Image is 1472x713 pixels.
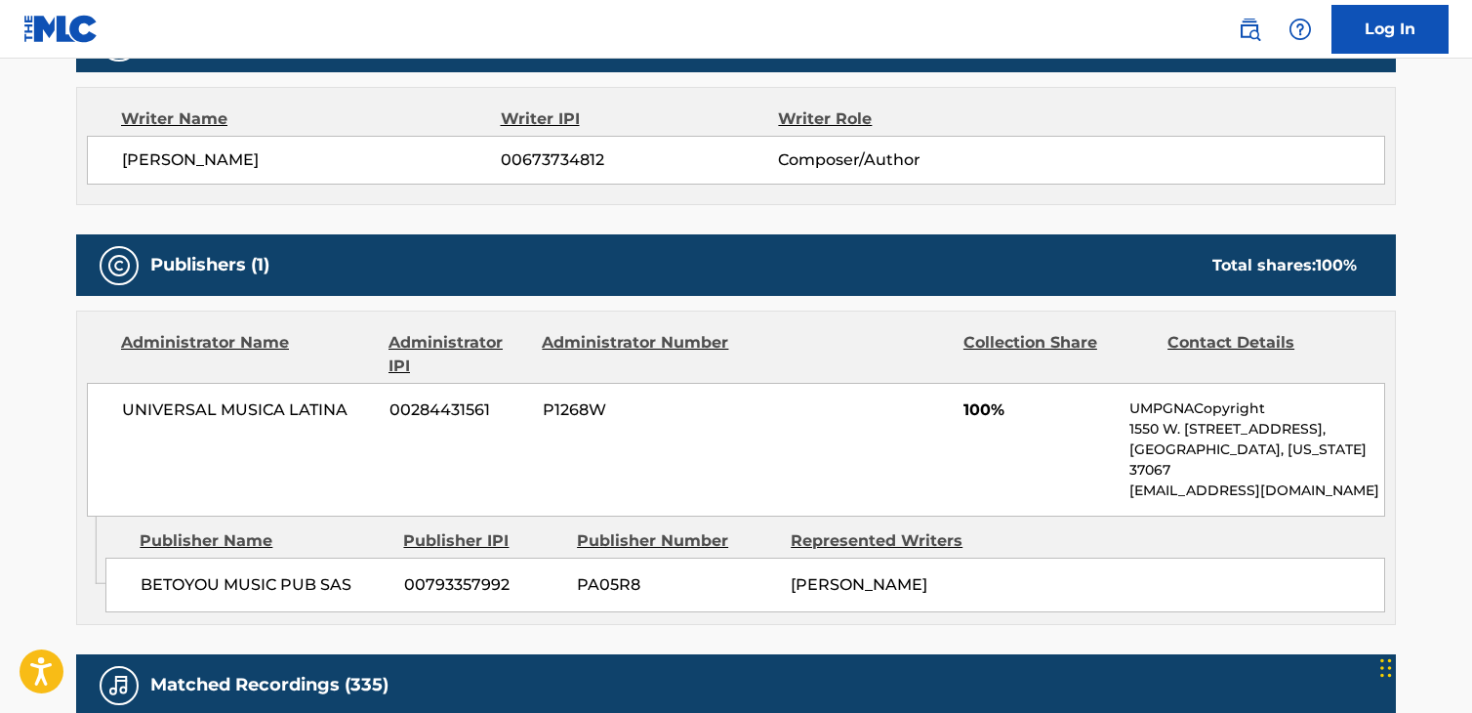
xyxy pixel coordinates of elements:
[577,529,776,553] div: Publisher Number
[542,331,731,378] div: Administrator Number
[23,15,99,43] img: MLC Logo
[1281,10,1320,49] div: Help
[1238,18,1261,41] img: search
[963,398,1115,422] span: 100%
[1316,256,1357,274] span: 100 %
[1374,619,1472,713] div: Widget de chat
[543,398,732,422] span: P1268W
[501,148,778,172] span: 00673734812
[791,575,927,594] span: [PERSON_NAME]
[778,148,1031,172] span: Composer/Author
[1212,254,1357,277] div: Total shares:
[107,254,131,277] img: Publishers
[388,331,527,378] div: Administrator IPI
[404,573,562,597] span: 00793357992
[1167,331,1357,378] div: Contact Details
[1230,10,1269,49] a: Public Search
[778,107,1031,131] div: Writer Role
[1129,398,1384,419] p: UMPGNACopyright
[150,674,388,696] h5: Matched Recordings (335)
[122,398,375,422] span: UNIVERSAL MUSICA LATINA
[577,573,776,597] span: PA05R8
[501,107,779,131] div: Writer IPI
[389,398,528,422] span: 00284431561
[403,529,562,553] div: Publisher IPI
[140,529,388,553] div: Publisher Name
[791,529,990,553] div: Represented Writers
[1288,18,1312,41] img: help
[150,254,269,276] h5: Publishers (1)
[121,331,374,378] div: Administrator Name
[1129,481,1384,501] p: [EMAIL_ADDRESS][DOMAIN_NAME]
[1129,440,1384,481] p: [GEOGRAPHIC_DATA], [US_STATE] 37067
[963,331,1153,378] div: Collection Share
[1374,619,1472,713] iframe: Chat Widget
[121,107,501,131] div: Writer Name
[141,573,389,597] span: BETOYOU MUSIC PUB SAS
[122,148,501,172] span: [PERSON_NAME]
[107,674,131,697] img: Matched Recordings
[1380,639,1392,697] div: Arrastrar
[1331,5,1449,54] a: Log In
[1129,419,1384,440] p: 1550 W. [STREET_ADDRESS],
